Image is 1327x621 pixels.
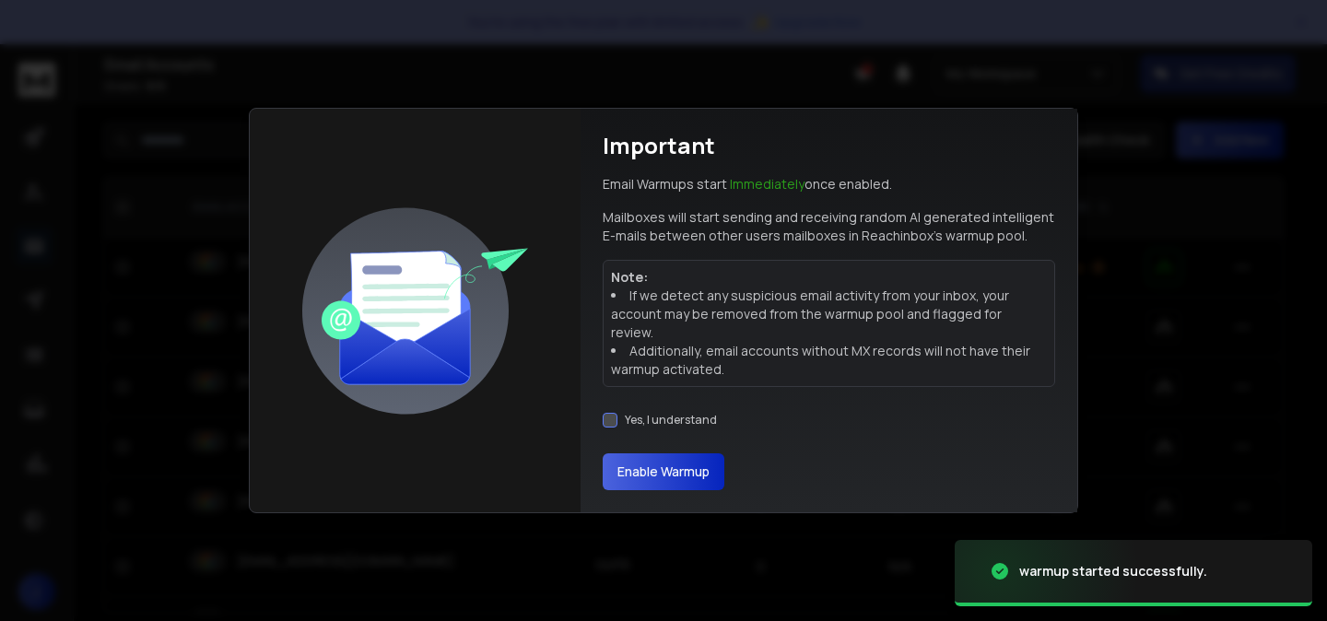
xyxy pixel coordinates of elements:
p: Note: [611,268,1047,287]
p: Mailboxes will start sending and receiving random AI generated intelligent E-mails between other ... [603,208,1055,245]
label: Yes, I understand [625,413,717,428]
li: Additionally, email accounts without MX records will not have their warmup activated. [611,342,1047,379]
button: Enable Warmup [603,453,724,490]
p: Email Warmups start once enabled. [603,175,892,193]
li: If we detect any suspicious email activity from your inbox, your account may be removed from the ... [611,287,1047,342]
span: Immediately [730,175,804,193]
h1: Important [603,131,715,160]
